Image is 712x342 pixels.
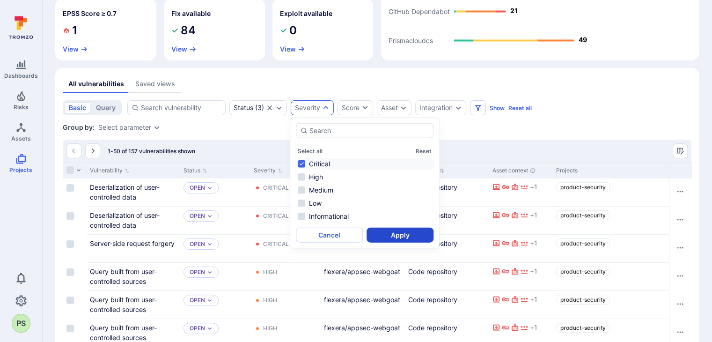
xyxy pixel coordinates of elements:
[108,148,195,155] span: 1-50 of 157 vulnerabilities shown
[171,9,211,18] h2: Fix available
[296,211,433,222] li: Informational
[263,325,277,332] div: High
[63,45,88,53] a: View
[289,23,297,38] span: 0
[63,235,86,262] div: Cell for selection
[90,239,175,247] a: Server-side request forgery
[556,267,610,276] a: product-security
[90,324,157,342] a: Query built from user-controlled sources
[669,291,691,319] div: Cell for
[489,235,552,262] div: Cell for Asset context
[416,148,432,155] button: Reset
[66,143,81,158] button: Go to the previous page
[14,104,29,111] span: Risks
[66,212,74,220] span: Select row
[490,104,505,112] button: Show
[250,291,320,319] div: Cell for Severity
[190,212,205,220] p: Open
[669,235,691,262] div: Cell for
[207,241,213,247] button: Expand dropdown
[552,235,678,262] div: Cell for Projects
[250,207,320,234] div: Cell for Severity
[295,104,320,112] button: Severity
[408,295,485,305] div: Code repository
[579,36,587,44] text: 49
[367,228,433,243] button: Apply
[66,166,74,174] span: Select all rows
[510,7,518,15] text: 21
[296,228,363,243] button: Cancel
[324,268,400,275] a: flexera/appsec-webgoat
[66,268,74,276] span: Select row
[280,45,305,53] a: View
[63,9,117,18] h2: EPSS Score ≥ 0.7
[98,124,151,131] button: Select parameter
[90,167,130,174] button: Sort by Vulnerability
[280,9,332,18] h2: Exploit available
[190,240,205,248] button: Open
[389,8,450,16] text: GitHub Dependabot
[530,295,537,304] span: + 1
[673,325,688,340] button: Row actions menu
[669,263,691,290] div: Cell for
[63,178,86,206] div: Cell for selection
[296,198,433,209] li: Low
[552,207,678,234] div: Cell for Projects
[489,207,552,234] div: Cell for Asset context
[560,240,606,247] span: product-security
[153,124,161,131] button: Expand dropdown
[389,37,433,45] text: Prismacloudcs
[90,268,157,285] a: Query built from user-controlled sources
[669,178,691,206] div: Cell for
[141,103,221,112] input: Search vulnerability
[234,104,264,112] button: Status(3)
[408,323,485,333] div: Code repository
[207,185,213,191] button: Expand dropdown
[86,178,180,206] div: Cell for Vulnerability
[263,184,289,192] div: Critical
[63,263,86,290] div: Cell for selection
[296,171,433,183] li: High
[263,240,289,248] div: Critical
[86,235,180,262] div: Cell for Vulnerability
[86,291,180,319] div: Cell for Vulnerability
[90,211,160,229] a: Deserialization of user-controlled data
[455,104,462,112] button: Expand dropdown
[66,325,74,332] span: Select row
[338,100,373,115] button: Score
[309,126,429,135] input: Search
[190,184,205,192] button: Open
[190,268,205,276] button: Open
[320,291,404,319] div: Cell for Asset
[263,297,277,304] div: High
[322,104,330,112] button: Expand dropdown
[90,183,160,201] a: Deserialization of user-controlled data
[181,23,196,38] span: 84
[296,185,433,196] li: Medium
[90,296,157,313] a: Query built from user-controlled sources
[556,210,610,220] a: product-security
[180,178,250,206] div: Cell for Status
[65,102,90,113] button: basic
[381,104,398,112] button: Asset
[404,235,489,262] div: Cell for Asset Type
[556,295,610,305] a: product-security
[12,314,30,333] button: PS
[9,166,32,173] span: Projects
[408,210,485,220] div: Code repository
[4,72,38,79] span: Dashboards
[673,297,688,312] button: Row actions menu
[419,104,453,112] button: Integration
[275,104,283,112] button: Expand dropdown
[560,212,606,219] span: product-security
[66,184,74,192] span: Select row
[254,167,283,174] button: Sort by Severity
[92,102,120,113] button: query
[190,297,205,304] button: Open
[404,178,489,206] div: Cell for Asset Type
[12,314,30,333] div: Prashnth Sankaran
[72,23,78,38] span: 1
